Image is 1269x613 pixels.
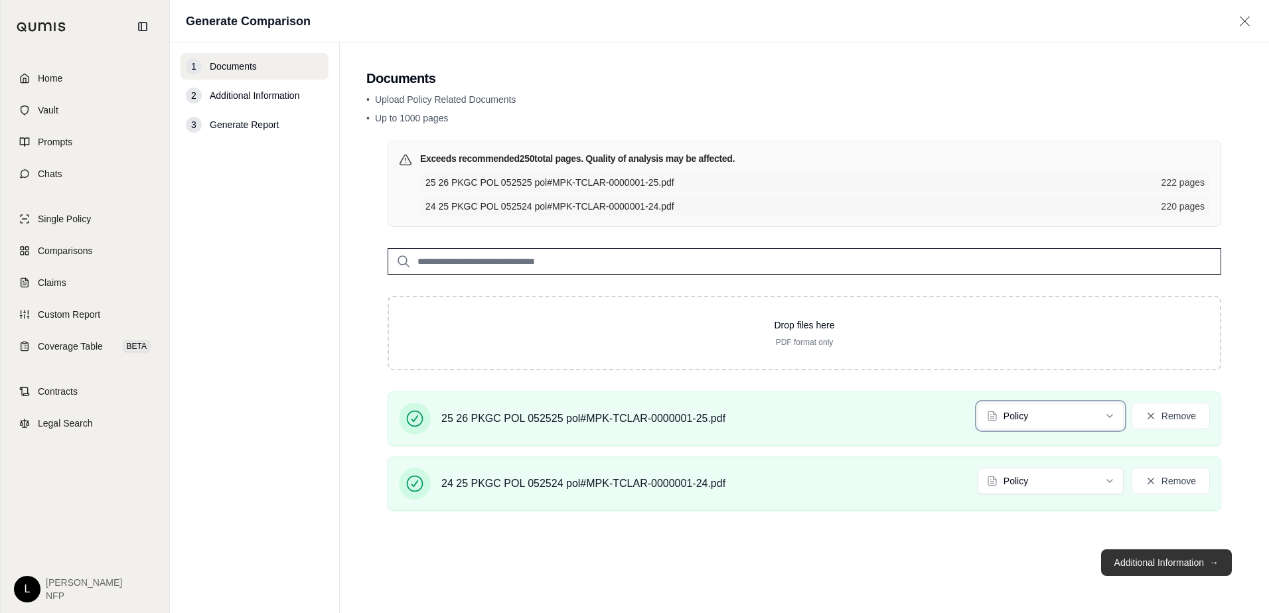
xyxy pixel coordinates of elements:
span: BETA [123,340,151,353]
span: 25 26 PKGC POL 052525 pol#MPK-TCLAR-0000001-25.pdf [441,411,725,427]
img: Qumis Logo [17,22,66,32]
div: 2 [186,88,202,103]
span: • [366,94,370,105]
span: Home [38,72,62,85]
span: Vault [38,103,58,117]
a: Custom Report [9,300,161,329]
div: 1 [186,58,202,74]
a: Contracts [9,377,161,406]
span: Up to 1000 pages [375,113,449,123]
h3: Exceeds recommended 250 total pages. Quality of analysis may be affected. [420,152,735,165]
p: PDF format only [410,337,1199,348]
button: Additional Information→ [1101,549,1232,576]
span: Claims [38,276,66,289]
span: → [1209,556,1219,569]
span: NFP [46,589,122,602]
div: L [14,576,40,602]
a: Comparisons [9,236,161,265]
div: 3 [186,117,202,133]
span: Contracts [38,385,78,398]
span: 24 25 PKGC POL 052524 pol#MPK-TCLAR-0000001-24.pdf [425,200,1154,213]
span: Additional Information [210,89,299,102]
span: Upload Policy Related Documents [375,94,516,105]
span: 222 pages [1161,176,1205,189]
span: 220 pages [1161,200,1205,213]
p: Drop files here [410,318,1199,332]
span: 25 26 PKGC POL 052525 pol#MPK-TCLAR-0000001-25.pdf [425,176,1154,189]
a: Vault [9,96,161,125]
span: Single Policy [38,212,91,226]
span: Comparisons [38,244,92,257]
h2: Documents [366,69,1242,88]
span: [PERSON_NAME] [46,576,122,589]
span: 24 25 PKGC POL 052524 pol#MPK-TCLAR-0000001-24.pdf [441,476,725,492]
button: Remove [1132,403,1210,429]
span: Documents [210,60,257,73]
a: Single Policy [9,204,161,234]
span: Legal Search [38,417,93,430]
button: Collapse sidebar [132,16,153,37]
span: Prompts [38,135,72,149]
span: Coverage Table [38,340,103,353]
button: Remove [1132,468,1210,494]
span: • [366,113,370,123]
a: Claims [9,268,161,297]
a: Chats [9,159,161,188]
a: Prompts [9,127,161,157]
span: Custom Report [38,308,100,321]
a: Home [9,64,161,93]
a: Legal Search [9,409,161,438]
span: Generate Report [210,118,279,131]
span: Chats [38,167,62,180]
h1: Generate Comparison [186,12,311,31]
a: Coverage TableBETA [9,332,161,361]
